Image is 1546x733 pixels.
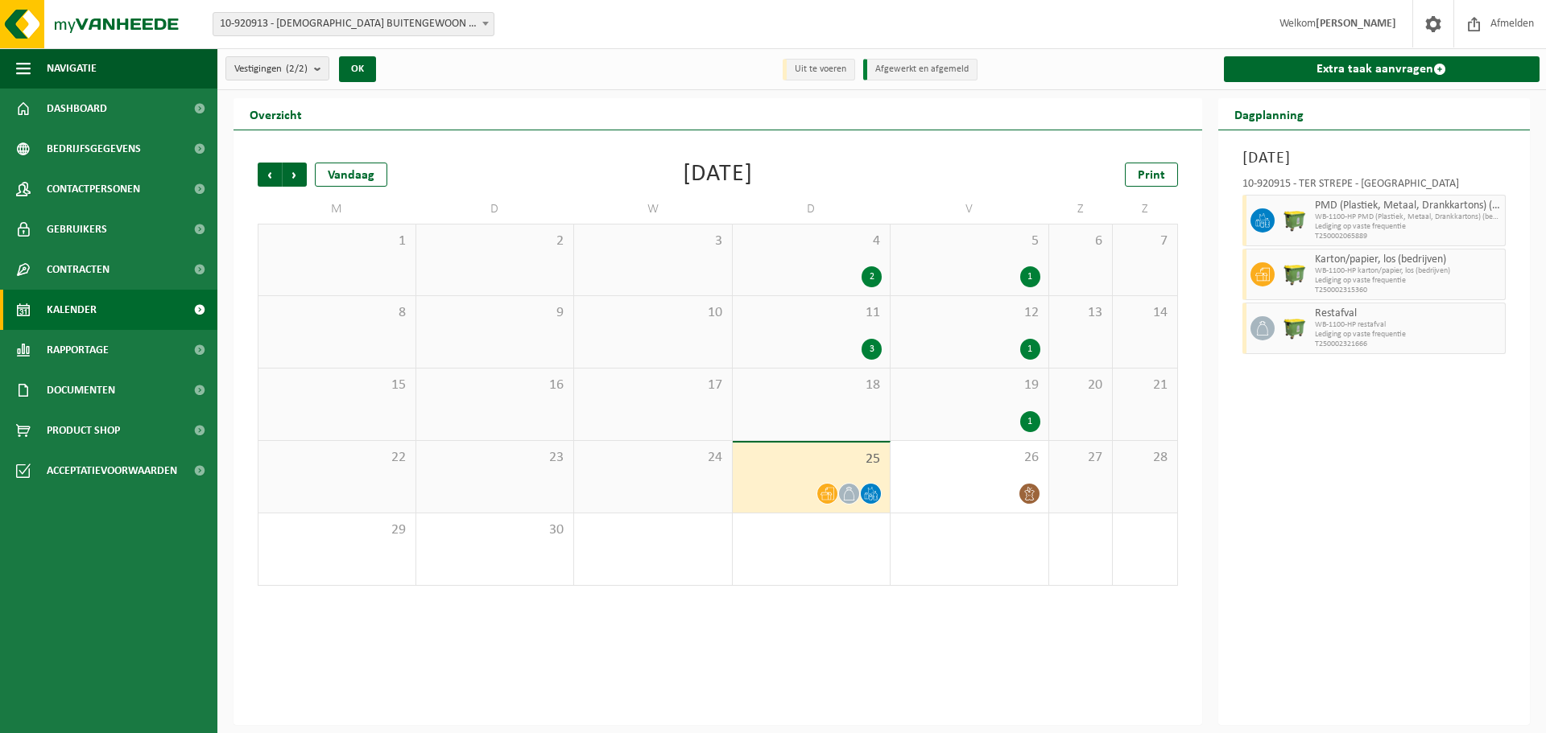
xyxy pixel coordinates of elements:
div: 2 [862,266,882,287]
h3: [DATE] [1242,146,1507,171]
count: (2/2) [286,64,308,74]
span: 24 [582,449,724,467]
span: WB-1100-HP karton/papier, los (bedrijven) [1315,266,1502,276]
span: 3 [582,233,724,250]
span: Volgende [283,163,307,187]
span: 8 [267,304,407,322]
span: Dashboard [47,89,107,129]
span: Bedrijfsgegevens [47,129,141,169]
span: Lediging op vaste frequentie [1315,330,1502,340]
span: 19 [899,377,1040,394]
div: [DATE] [683,163,753,187]
a: Print [1125,163,1178,187]
div: 1 [1020,411,1040,432]
td: M [258,195,416,224]
span: Karton/papier, los (bedrijven) [1315,253,1502,266]
span: 10 [582,304,724,322]
span: Lediging op vaste frequentie [1315,222,1502,232]
span: 16 [424,377,566,394]
span: WB-1100-HP PMD (Plastiek, Metaal, Drankkartons) (bedrijven) [1315,212,1502,222]
div: 3 [862,339,882,360]
h2: Overzicht [234,98,318,130]
span: 17 [582,377,724,394]
span: Kalender [47,290,97,330]
span: Gebruikers [47,209,107,249]
span: 20 [1057,377,1105,394]
span: Restafval [1315,307,1502,320]
span: Vestigingen [234,57,308,81]
img: WB-1100-HPE-GN-50 [1283,262,1307,286]
span: Navigatie [47,48,97,89]
li: Afgewerkt en afgemeld [863,59,978,80]
span: Documenten [47,370,115,410]
span: 18 [741,377,883,394]
span: Contactpersonen [47,169,140,209]
span: T250002065889 [1315,232,1502,241]
td: V [891,195,1049,224]
span: 10-920913 - KATHOLIEK BUITENGEWOON ONDERWIJS OOSTENDE-GISTEL - MIDDELKERKE [213,13,494,35]
span: Acceptatievoorwaarden [47,451,177,491]
strong: [PERSON_NAME] [1316,18,1396,30]
span: PMD (Plastiek, Metaal, Drankkartons) (bedrijven) [1315,200,1502,212]
td: Z [1049,195,1114,224]
span: 12 [899,304,1040,322]
span: Rapportage [47,330,109,370]
td: D [733,195,891,224]
span: 27 [1057,449,1105,467]
span: 30 [424,521,566,539]
span: 9 [424,304,566,322]
div: 1 [1020,266,1040,287]
span: 26 [899,449,1040,467]
h2: Dagplanning [1218,98,1320,130]
span: Vorige [258,163,282,187]
td: W [574,195,733,224]
span: 13 [1057,304,1105,322]
img: WB-1100-HPE-GN-50 [1283,208,1307,233]
span: 1 [267,233,407,250]
img: WB-1100-HPE-GN-50 [1283,316,1307,340]
a: Extra taak aanvragen [1224,56,1540,82]
button: OK [339,56,376,82]
td: D [416,195,575,224]
span: 29 [267,521,407,539]
div: Vandaag [315,163,387,187]
span: 22 [267,449,407,467]
span: 5 [899,233,1040,250]
span: 7 [1121,233,1168,250]
span: 10-920913 - KATHOLIEK BUITENGEWOON ONDERWIJS OOSTENDE-GISTEL - MIDDELKERKE [213,12,494,36]
span: WB-1100-HP restafval [1315,320,1502,330]
span: Product Shop [47,410,120,451]
span: 14 [1121,304,1168,322]
span: 23 [424,449,566,467]
span: 2 [424,233,566,250]
span: Lediging op vaste frequentie [1315,276,1502,286]
span: T250002321666 [1315,340,1502,349]
span: Print [1138,169,1165,182]
span: 25 [741,451,883,468]
span: 21 [1121,377,1168,394]
span: 6 [1057,233,1105,250]
span: 4 [741,233,883,250]
li: Uit te voeren [783,59,855,80]
button: Vestigingen(2/2) [225,56,329,80]
span: 11 [741,304,883,322]
span: 15 [267,377,407,394]
td: Z [1113,195,1177,224]
span: T250002315360 [1315,286,1502,295]
div: 1 [1020,339,1040,360]
span: 28 [1121,449,1168,467]
span: Contracten [47,249,110,290]
div: 10-920915 - TER STREPE - [GEOGRAPHIC_DATA] [1242,179,1507,195]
